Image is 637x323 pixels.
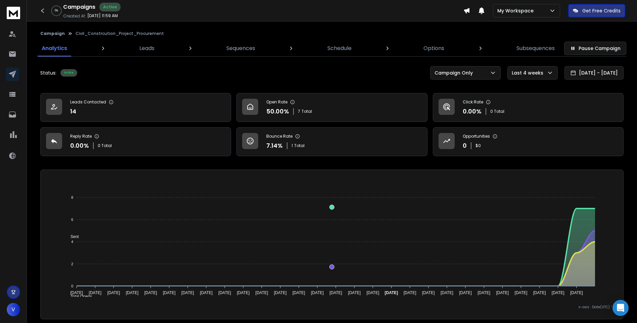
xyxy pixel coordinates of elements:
[71,262,73,266] tspan: 2
[163,290,176,295] tspan: [DATE]
[366,290,379,295] tspan: [DATE]
[200,290,213,295] tspan: [DATE]
[274,290,287,295] tspan: [DATE]
[266,107,289,116] p: 50.00 %
[71,284,73,288] tspan: 0
[218,290,231,295] tspan: [DATE]
[71,218,73,222] tspan: 6
[63,13,86,19] p: Created At:
[433,93,624,122] a: Click Rate0.00%0 Total
[87,13,118,18] p: [DATE] 11:59 AM
[323,40,356,56] a: Schedule
[512,40,559,56] a: Subsequences
[419,40,448,56] a: Options
[237,290,249,295] tspan: [DATE]
[222,40,259,56] a: Sequences
[422,290,435,295] tspan: [DATE]
[512,70,546,76] p: Last 4 weeks
[294,143,305,148] span: Total
[236,127,427,156] a: Bounce Rate7.14%1Total
[612,300,629,316] div: Open Intercom Messenger
[311,290,324,295] tspan: [DATE]
[463,134,490,139] p: Opportunities
[226,44,255,52] p: Sequences
[329,290,342,295] tspan: [DATE]
[144,290,157,295] tspan: [DATE]
[7,7,20,19] img: logo
[570,290,583,295] tspan: [DATE]
[433,127,624,156] a: Opportunities0$0
[181,290,194,295] tspan: [DATE]
[42,44,67,52] p: Analytics
[302,109,312,114] span: Total
[55,9,58,13] p: 0 %
[71,240,73,244] tspan: 4
[475,143,481,148] p: $ 0
[515,290,528,295] tspan: [DATE]
[564,66,624,80] button: [DATE] - [DATE]
[89,290,101,295] tspan: [DATE]
[266,134,292,139] p: Bounce Rate
[497,7,536,14] p: My Workspace
[71,195,73,199] tspan: 8
[126,290,138,295] tspan: [DATE]
[70,141,89,150] p: 0.00 %
[266,99,287,105] p: Open Rate
[70,290,83,295] tspan: [DATE]
[99,3,121,11] div: Active
[459,290,472,295] tspan: [DATE]
[76,31,164,36] p: Civil_Constrcution_Project_Procurement
[463,99,483,105] p: Click Rate
[60,69,77,77] div: Active
[582,7,621,14] p: Get Free Credits
[40,31,65,36] button: Campaign
[423,44,444,52] p: Options
[98,143,112,148] p: 0 Total
[70,134,92,139] p: Reply Rate
[441,290,453,295] tspan: [DATE]
[7,303,20,316] button: V
[435,70,475,76] p: Campaign Only
[552,290,564,295] tspan: [DATE]
[139,44,154,52] p: Leads
[477,290,490,295] tspan: [DATE]
[40,93,231,122] a: Leads Contacted14
[404,290,416,295] tspan: [DATE]
[463,107,482,116] p: 0.00 %
[63,3,95,11] h1: Campaigns
[292,290,305,295] tspan: [DATE]
[327,44,352,52] p: Schedule
[266,141,283,150] p: 7.14 %
[564,42,626,55] button: Pause Campaign
[107,290,120,295] tspan: [DATE]
[348,290,361,295] tspan: [DATE]
[135,40,158,56] a: Leads
[40,127,231,156] a: Reply Rate0.00%0 Total
[38,40,71,56] a: Analytics
[40,70,56,76] p: Status:
[463,141,467,150] p: 0
[516,44,555,52] p: Subsequences
[291,143,293,148] span: 1
[236,93,427,122] a: Open Rate50.00%7Total
[51,305,612,310] p: x-axis : Date(UTC)
[533,290,546,295] tspan: [DATE]
[256,290,268,295] tspan: [DATE]
[70,107,76,116] p: 14
[496,290,509,295] tspan: [DATE]
[65,294,92,299] span: Total Opens
[568,4,625,17] button: Get Free Credits
[65,234,79,239] span: Sent
[490,109,504,114] p: 0 Total
[70,99,106,105] p: Leads Contacted
[385,290,398,295] tspan: [DATE]
[298,109,300,114] span: 7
